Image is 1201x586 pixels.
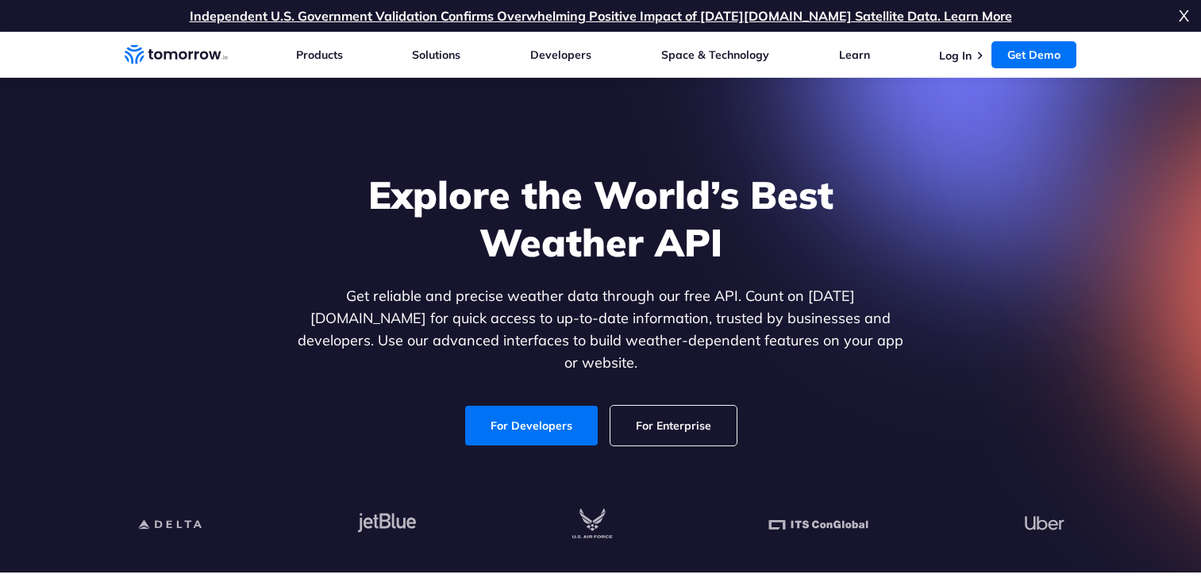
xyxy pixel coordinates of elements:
[294,285,907,374] p: Get reliable and precise weather data through our free API. Count on [DATE][DOMAIN_NAME] for quic...
[125,43,228,67] a: Home link
[839,48,870,62] a: Learn
[296,48,343,62] a: Products
[610,406,737,445] a: For Enterprise
[190,8,1012,24] a: Independent U.S. Government Validation Confirms Overwhelming Positive Impact of [DATE][DOMAIN_NAM...
[465,406,598,445] a: For Developers
[939,48,972,63] a: Log In
[991,41,1076,68] a: Get Demo
[294,171,907,266] h1: Explore the World’s Best Weather API
[412,48,460,62] a: Solutions
[530,48,591,62] a: Developers
[661,48,769,62] a: Space & Technology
